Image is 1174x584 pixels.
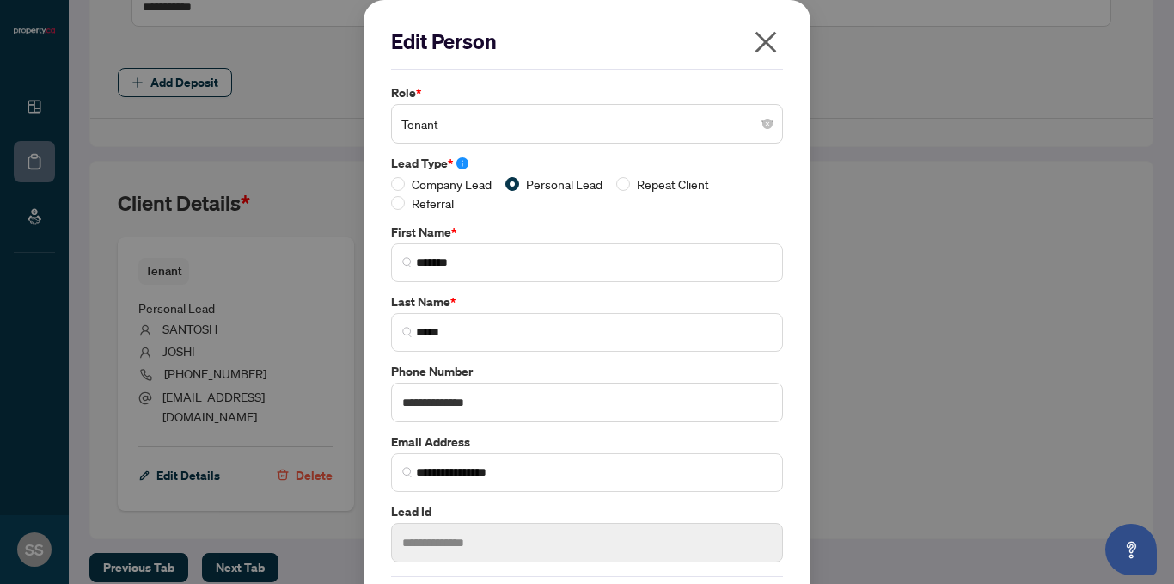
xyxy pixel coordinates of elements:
[391,292,783,311] label: Last Name
[391,362,783,381] label: Phone Number
[391,223,783,242] label: First Name
[402,257,413,267] img: search_icon
[630,175,716,194] span: Repeat Client
[391,28,783,55] h2: Edit Person
[762,119,773,129] span: close-circle
[391,502,783,521] label: Lead Id
[391,83,783,102] label: Role
[402,327,413,337] img: search_icon
[519,175,609,194] span: Personal Lead
[1105,524,1157,575] button: Open asap
[405,175,498,194] span: Company Lead
[401,108,773,140] span: Tenant
[752,28,780,56] span: close
[402,467,413,477] img: search_icon
[391,433,783,452] label: Email Address
[456,157,468,169] span: info-circle
[391,154,783,173] label: Lead Type
[405,194,461,212] span: Referral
